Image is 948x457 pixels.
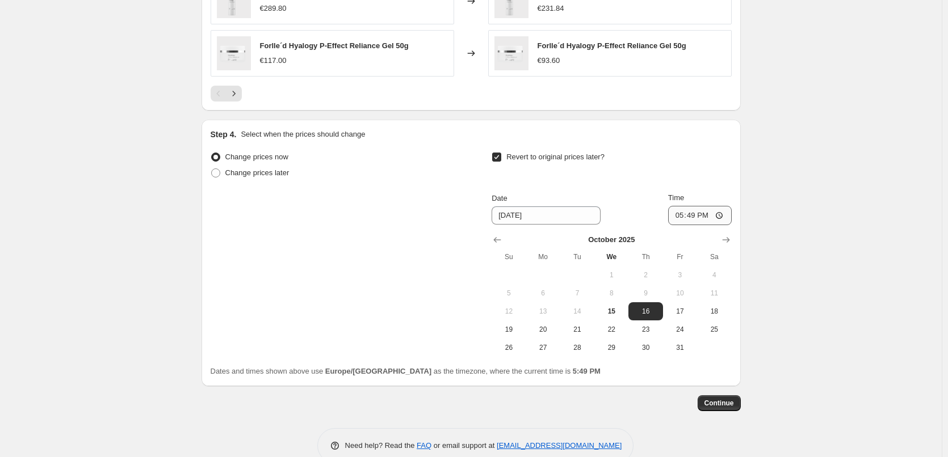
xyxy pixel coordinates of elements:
[492,320,526,338] button: Sunday October 19 2025
[492,284,526,302] button: Sunday October 5 2025
[225,153,288,161] span: Change prices now
[633,289,658,298] span: 9
[704,399,734,408] span: Continue
[560,248,594,266] th: Tuesday
[698,395,741,411] button: Continue
[663,266,697,284] button: Friday October 3 2025
[538,41,686,50] span: Forlle´d Hyalogy P-Effect Reliance Gel 50g
[663,302,697,320] button: Friday October 17 2025
[489,232,505,248] button: Show previous month, September 2025
[668,289,693,298] span: 10
[506,153,605,161] span: Revert to original prices later?
[702,325,727,334] span: 25
[431,441,497,450] span: or email support at
[668,252,693,261] span: Fr
[663,248,697,266] th: Friday
[628,338,662,357] button: Thursday October 30 2025
[492,194,507,202] span: Date
[565,325,590,334] span: 21
[628,266,662,284] button: Thursday October 2 2025
[492,338,526,357] button: Sunday October 26 2025
[628,284,662,302] button: Thursday October 9 2025
[560,284,594,302] button: Tuesday October 7 2025
[663,320,697,338] button: Friday October 24 2025
[697,284,731,302] button: Saturday October 11 2025
[241,129,365,140] p: Select when the prices should change
[211,367,601,375] span: Dates and times shown above use as the timezone, where the current time is
[668,193,684,202] span: Time
[599,343,624,352] span: 29
[226,86,242,101] button: Next
[492,248,526,266] th: Sunday
[702,270,727,280] span: 4
[633,343,658,352] span: 30
[531,325,556,334] span: 20
[538,4,564,12] span: €231.84
[494,36,528,70] img: forlled-hyalogy-p-effect-reliance-gel-50g-585952_80x.png
[526,248,560,266] th: Monday
[211,129,237,140] h2: Step 4.
[594,338,628,357] button: Wednesday October 29 2025
[526,320,560,338] button: Monday October 20 2025
[594,302,628,320] button: Today Wednesday October 15 2025
[628,248,662,266] th: Thursday
[702,289,727,298] span: 11
[599,325,624,334] span: 22
[599,307,624,316] span: 15
[496,289,521,298] span: 5
[668,206,732,225] input: 12:00
[668,307,693,316] span: 17
[496,325,521,334] span: 19
[496,343,521,352] span: 26
[599,270,624,280] span: 1
[697,266,731,284] button: Saturday October 4 2025
[497,441,622,450] a: [EMAIL_ADDRESS][DOMAIN_NAME]
[217,36,251,70] img: forlled-hyalogy-p-effect-reliance-gel-50g-585952_80x.png
[697,248,731,266] th: Saturday
[531,343,556,352] span: 27
[594,248,628,266] th: Wednesday
[594,284,628,302] button: Wednesday October 8 2025
[345,441,417,450] span: Need help? Read the
[211,86,242,101] nav: Pagination
[538,56,560,65] span: €93.60
[599,289,624,298] span: 8
[492,206,601,225] input: 10/15/2025
[565,307,590,316] span: 14
[526,284,560,302] button: Monday October 6 2025
[417,441,431,450] a: FAQ
[531,252,556,261] span: Mo
[633,252,658,261] span: Th
[496,252,521,261] span: Su
[697,320,731,338] button: Saturday October 25 2025
[260,41,409,50] span: Forlle´d Hyalogy P-Effect Reliance Gel 50g
[697,302,731,320] button: Saturday October 18 2025
[260,56,287,65] span: €117.00
[560,302,594,320] button: Tuesday October 14 2025
[663,284,697,302] button: Friday October 10 2025
[492,302,526,320] button: Sunday October 12 2025
[565,289,590,298] span: 7
[668,325,693,334] span: 24
[628,320,662,338] button: Thursday October 23 2025
[668,270,693,280] span: 3
[628,302,662,320] button: Thursday October 16 2025
[526,338,560,357] button: Monday October 27 2025
[599,252,624,261] span: We
[668,343,693,352] span: 31
[565,343,590,352] span: 28
[663,338,697,357] button: Friday October 31 2025
[531,307,556,316] span: 13
[594,320,628,338] button: Wednesday October 22 2025
[702,252,727,261] span: Sa
[260,4,287,12] span: €289.80
[225,168,290,177] span: Change prices later
[633,307,658,316] span: 16
[560,320,594,338] button: Tuesday October 21 2025
[565,252,590,261] span: Tu
[594,266,628,284] button: Wednesday October 1 2025
[573,367,601,375] b: 5:49 PM
[496,307,521,316] span: 12
[560,338,594,357] button: Tuesday October 28 2025
[718,232,734,248] button: Show next month, November 2025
